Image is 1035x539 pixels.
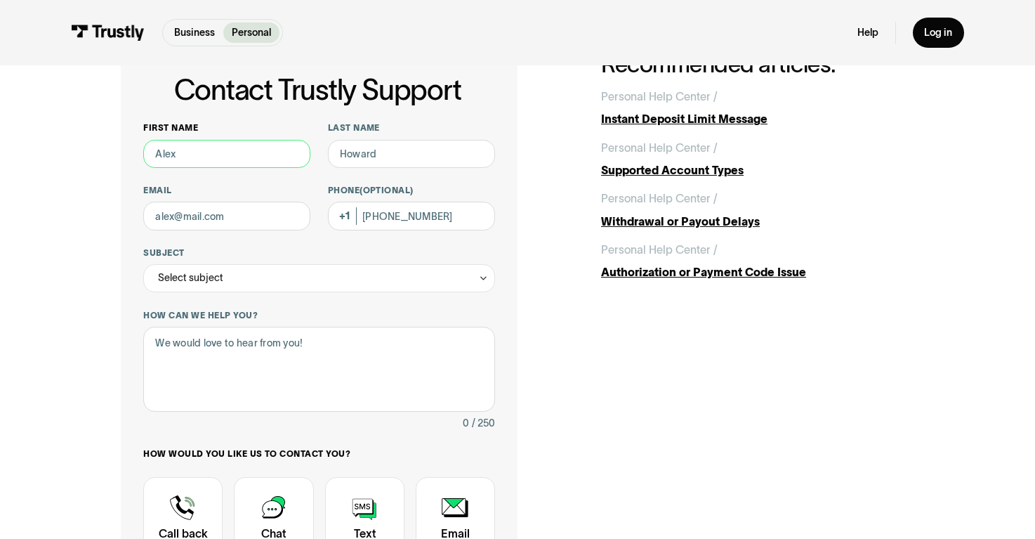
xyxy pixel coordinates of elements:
label: Last name [328,122,495,134]
label: Subject [143,247,494,259]
label: How would you like us to contact you? [143,448,494,460]
label: First name [143,122,310,134]
img: Trustly Logo [71,25,145,40]
div: Select subject [143,264,494,292]
a: Personal Help Center /Instant Deposit Limit Message [601,88,914,128]
span: (Optional) [360,186,414,195]
div: Instant Deposit Limit Message [601,110,914,127]
div: Select subject [158,269,223,286]
div: Log in [924,26,952,39]
input: Alex [143,140,310,168]
a: Personal Help Center /Withdrawal or Payout Delays [601,190,914,230]
label: Phone [328,185,495,196]
a: Business [166,22,223,43]
a: Log in [913,18,963,48]
label: Email [143,185,310,196]
div: Personal Help Center / [601,88,718,105]
a: Personal Help Center /Authorization or Payment Code Issue [601,241,914,281]
div: Supported Account Types [601,162,914,178]
a: Personal [223,22,279,43]
div: Withdrawal or Payout Delays [601,213,914,230]
div: Personal Help Center / [601,241,718,258]
div: Authorization or Payment Code Issue [601,264,914,280]
div: Personal Help Center / [601,139,718,156]
a: Help [857,26,878,39]
a: Personal Help Center /Supported Account Types [601,139,914,179]
p: Business [174,25,215,40]
div: Personal Help Center / [601,190,718,207]
input: alex@mail.com [143,202,310,230]
div: 0 [463,415,469,431]
h1: Contact Trustly Support [140,74,494,105]
div: / 250 [472,415,495,431]
input: Howard [328,140,495,168]
label: How can we help you? [143,310,494,321]
input: (555) 555-5555 [328,202,495,230]
p: Personal [232,25,271,40]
